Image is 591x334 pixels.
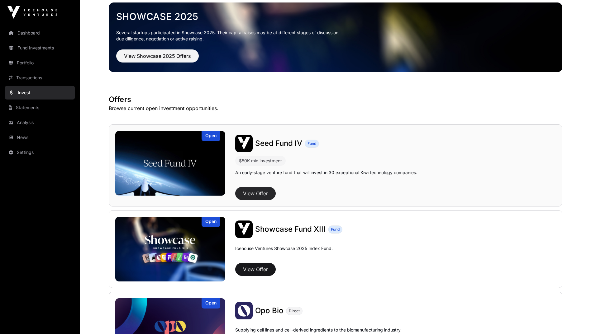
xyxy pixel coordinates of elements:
button: View Showcase 2025 Offers [116,49,199,63]
div: Open [202,217,220,227]
a: Settings [5,146,75,159]
a: Showcase Fund XIII [255,224,326,234]
p: Browse current open investment opportunities. [109,104,562,112]
a: Dashboard [5,26,75,40]
div: $50K min investment [239,157,282,165]
a: Showcase Fund XIIIOpen [115,217,226,281]
span: Direct [289,308,300,313]
button: View Offer [235,263,276,276]
div: Open [202,131,220,141]
img: Icehouse Ventures Logo [7,6,57,19]
img: Seed Fund IV [235,135,253,152]
a: Seed Fund IVOpen [115,131,226,196]
span: Fund [331,227,340,232]
iframe: Chat Widget [560,304,591,334]
span: Fund [307,141,316,146]
img: Showcase Fund XIII [115,217,226,281]
a: Showcase 2025 [116,11,555,22]
p: Icehouse Ventures Showcase 2025 Index Fund. [235,245,333,252]
img: Showcase 2025 [109,2,562,72]
a: Opo Bio [255,306,284,316]
img: Showcase Fund XIII [235,220,253,238]
a: Portfolio [5,56,75,70]
a: Transactions [5,71,75,85]
a: Seed Fund IV [255,138,302,148]
p: An early-stage venture fund that will invest in 30 exceptional Kiwi technology companies. [235,169,417,176]
img: Opo Bio [235,302,253,319]
a: Analysis [5,116,75,129]
a: Statements [5,101,75,114]
span: Seed Fund IV [255,139,302,148]
span: View Showcase 2025 Offers [124,52,191,60]
a: Invest [5,86,75,100]
div: Open [202,298,220,308]
a: News [5,131,75,144]
a: View Showcase 2025 Offers [116,56,199,62]
button: View Offer [235,187,276,200]
p: Supplying cell lines and cell-derived ingredients to the biomanufacturing industry. [235,327,402,333]
div: $50K min investment [235,156,286,166]
p: Several startups participated in Showcase 2025. Their capital raises may be at different stages o... [116,30,555,42]
h1: Offers [109,95,562,104]
a: Fund Investments [5,41,75,55]
img: Seed Fund IV [115,131,226,196]
span: Opo Bio [255,306,284,315]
